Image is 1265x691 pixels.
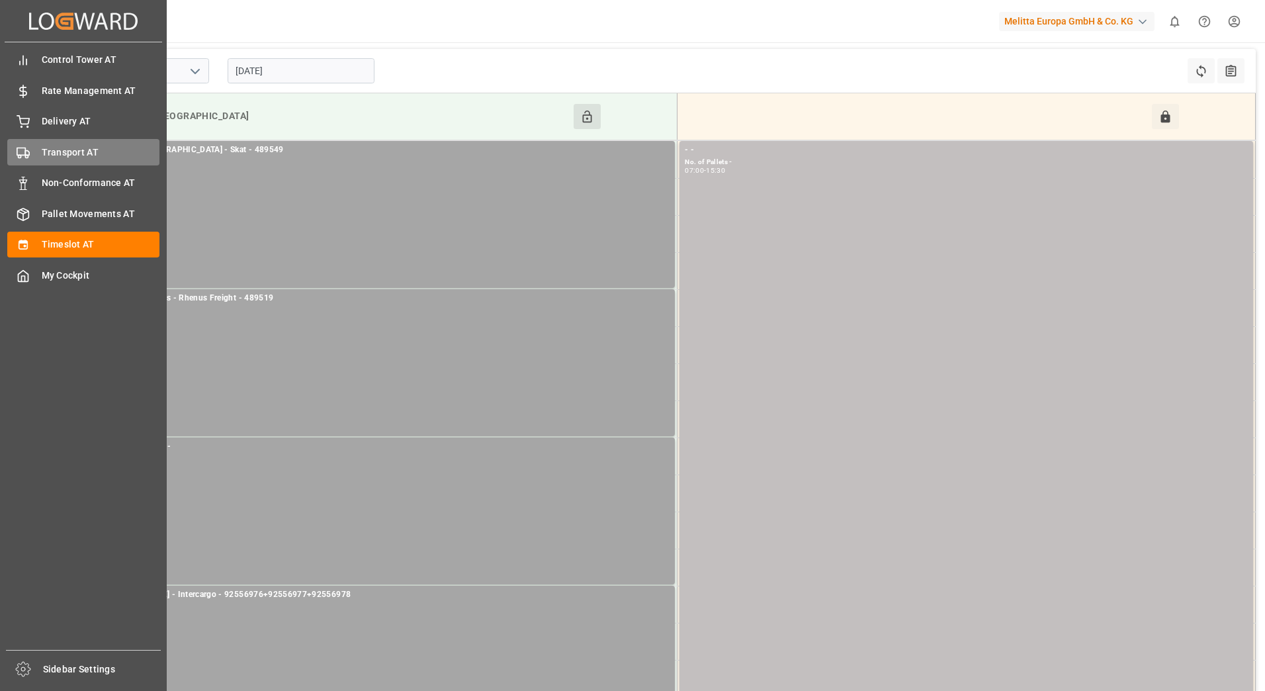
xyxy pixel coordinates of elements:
button: Melitta Europa GmbH & Co. KG [999,9,1160,34]
div: No. of Pallets - [107,157,670,168]
span: Transport AT [42,146,160,160]
div: No. of Pallets - [685,157,1248,168]
a: Non-Conformance AT [7,170,159,196]
span: Rate Management AT [42,84,160,98]
span: My Cockpit [42,269,160,283]
span: Sidebar Settings [43,663,161,676]
button: open menu [185,61,204,81]
a: Pallet Movements AT [7,201,159,226]
span: Delivery AT [42,115,160,128]
a: Timeslot AT [7,232,159,257]
a: Delivery AT [7,109,159,134]
div: Inbound [GEOGRAPHIC_DATA] [110,104,574,129]
div: Cofresco [GEOGRAPHIC_DATA] - Skat - 489549 [107,144,670,157]
span: Non-Conformance AT [42,176,160,190]
span: Control Tower AT [42,53,160,67]
div: No. of Pallets - [107,453,670,465]
a: My Cockpit [7,262,159,288]
div: [PERSON_NAME] - Intercargo - 92556976+92556977+92556978 [107,588,670,602]
div: - [704,167,706,173]
div: Melitta Europa GmbH & Co. KG [999,12,1155,31]
div: Cofresco Rhenus - Rhenus Freight - 489519 [107,292,670,305]
a: Rate Management AT [7,77,159,103]
a: Transport AT [7,139,159,165]
div: No. of Pallets - [107,305,670,316]
span: Pallet Movements AT [42,207,160,221]
div: No. of Pallets - 39 [107,602,670,613]
span: Timeslot AT [42,238,160,252]
a: Control Tower AT [7,47,159,73]
div: 15:30 [706,167,725,173]
div: Other - Others - - [107,440,670,453]
button: Help Center [1190,7,1219,36]
div: - - [685,144,1248,157]
div: 07:00 [685,167,704,173]
input: DD-MM-YYYY [228,58,374,83]
button: show 0 new notifications [1160,7,1190,36]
